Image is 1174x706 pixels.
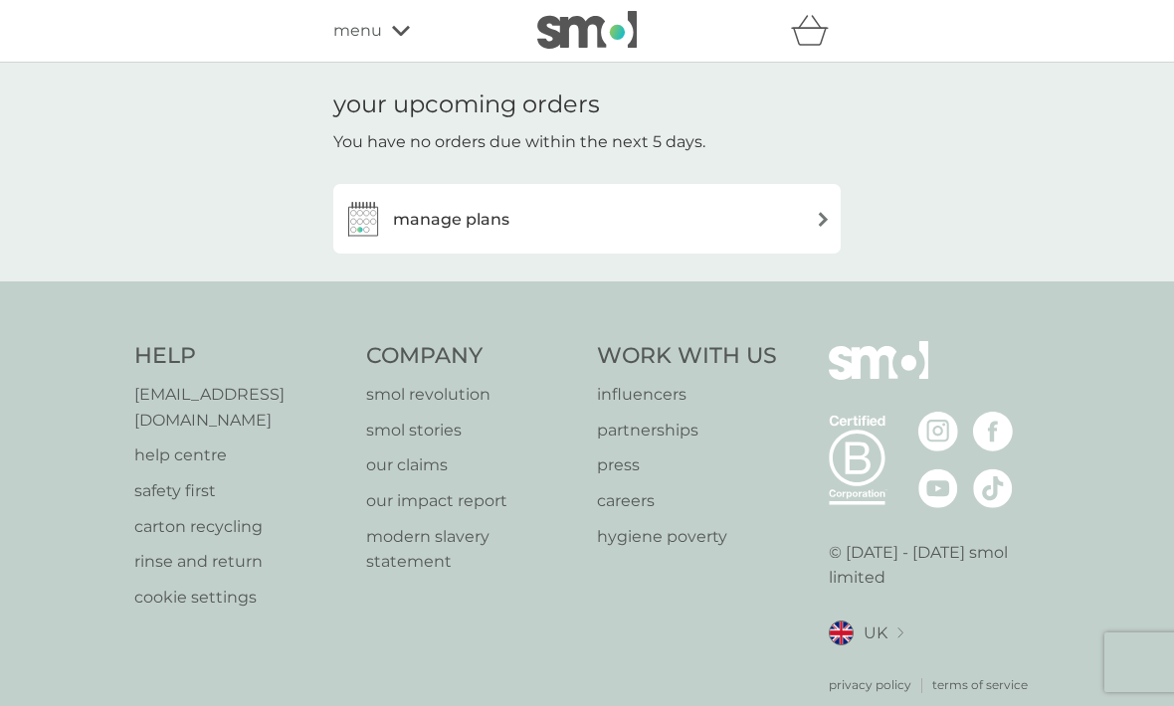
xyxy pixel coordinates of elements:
[597,418,777,443] a: partnerships
[829,675,911,694] a: privacy policy
[597,341,777,372] h4: Work With Us
[333,90,600,119] h1: your upcoming orders
[829,341,928,409] img: smol
[134,341,346,372] h4: Help
[366,418,578,443] a: smol stories
[597,382,777,408] a: influencers
[897,627,903,638] img: select a new location
[134,514,346,540] a: carton recycling
[333,18,382,44] span: menu
[597,488,777,514] a: careers
[864,620,887,646] span: UK
[829,620,854,645] img: UK flag
[791,11,841,51] div: basket
[816,212,831,227] img: arrow right
[134,585,346,611] a: cookie settings
[134,442,346,468] a: help centre
[393,207,509,233] h3: manage plans
[134,549,346,575] a: rinse and return
[366,452,578,478] a: our claims
[134,382,346,433] a: [EMAIL_ADDRESS][DOMAIN_NAME]
[973,412,1013,451] img: visit the smol Facebook page
[597,452,777,478] a: press
[918,468,958,508] img: visit the smol Youtube page
[366,341,578,372] h4: Company
[829,540,1041,591] p: © [DATE] - [DATE] smol limited
[134,478,346,504] a: safety first
[366,382,578,408] a: smol revolution
[597,524,777,550] a: hygiene poverty
[918,412,958,451] img: visit the smol Instagram page
[973,468,1013,508] img: visit the smol Tiktok page
[537,11,637,49] img: smol
[366,524,578,575] a: modern slavery statement
[932,675,1028,694] a: terms of service
[366,488,578,514] a: our impact report
[333,129,705,155] p: You have no orders due within the next 5 days.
